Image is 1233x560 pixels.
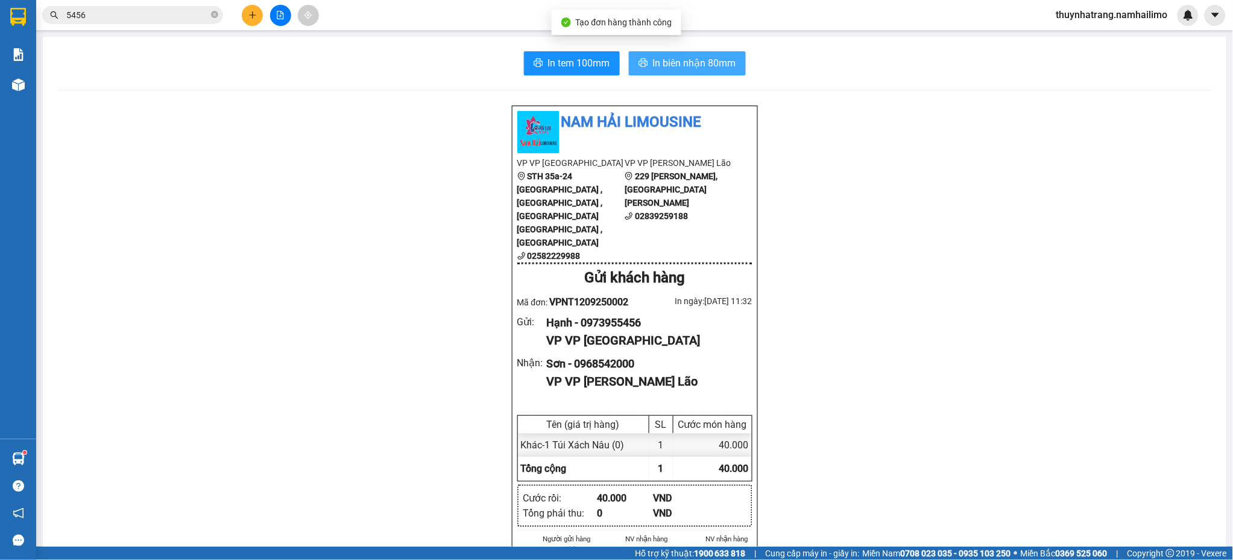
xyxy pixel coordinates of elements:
span: In biên nhận 80mm [653,56,736,71]
b: STH 35a-24 [GEOGRAPHIC_DATA] , [GEOGRAPHIC_DATA] , [GEOGRAPHIC_DATA] [GEOGRAPHIC_DATA] , [GEOGRAP... [517,171,603,247]
button: plus [242,5,263,26]
div: Cước món hàng [676,419,749,430]
div: VND [653,491,709,506]
span: check-circle [561,17,571,27]
span: aim [304,11,312,19]
div: Gửi : [517,314,547,329]
div: Hạnh - 0973955456 [546,314,742,331]
strong: 0708 023 035 - 0935 103 250 [901,549,1011,558]
span: close-circle [211,11,218,18]
img: icon-new-feature [1183,10,1194,21]
li: NV nhận hàng [621,533,672,544]
span: file-add [276,11,285,19]
li: Nam Hải Limousine [517,111,752,134]
span: printer [534,58,543,69]
li: NV nhận hàng [701,533,752,544]
div: Tổng phải thu : [523,506,598,521]
img: solution-icon [12,48,25,61]
span: Tổng cộng [521,463,567,474]
div: Nhận : [517,355,547,371]
span: search [50,11,58,19]
div: 40.000 [598,491,654,506]
span: copyright [1166,549,1175,558]
sup: 1 [23,451,27,454]
div: Tên (giá trị hàng) [521,419,646,430]
div: Cước rồi : [523,491,598,506]
span: ⚪️ [1014,551,1018,556]
b: 02839259188 [635,211,688,221]
strong: 0369 525 060 [1056,549,1108,558]
span: Tạo đơn hàng thành công [576,17,672,27]
span: thuynhatrang.namhailimo [1047,7,1178,22]
div: 1 [649,433,673,457]
span: VPNT1209250002 [549,296,628,308]
img: logo-vxr [10,8,26,26]
div: In ngày: [DATE] 11:32 [635,294,752,308]
div: VP VP [GEOGRAPHIC_DATA] [546,331,742,350]
button: aim [298,5,319,26]
div: VP VP [PERSON_NAME] Lão [546,372,742,391]
span: 1 [658,463,664,474]
span: Miền Nam [863,547,1011,560]
div: Sơn - 0968542000 [546,355,742,372]
span: plus [248,11,257,19]
span: phone [625,212,633,220]
span: phone [517,252,526,260]
img: warehouse-icon [12,78,25,91]
button: printerIn tem 100mm [524,51,620,75]
button: printerIn biên nhận 80mm [629,51,746,75]
div: 40.000 [673,433,752,457]
li: VP VP [GEOGRAPHIC_DATA] [517,156,625,170]
span: | [755,547,757,560]
span: environment [625,172,633,180]
span: caret-down [1210,10,1221,21]
span: notification [13,507,24,519]
strong: 1900 633 818 [694,549,746,558]
span: | [1117,547,1118,560]
span: printer [639,58,648,69]
img: warehouse-icon [12,453,25,465]
span: In tem 100mm [548,56,610,71]
span: Miền Bắc [1021,547,1108,560]
span: 40.000 [719,463,749,474]
div: VND [653,506,709,521]
b: 229 [PERSON_NAME], [GEOGRAPHIC_DATA][PERSON_NAME] [625,171,717,208]
div: Mã đơn: [517,294,635,310]
span: message [13,535,24,546]
div: 0 [598,506,654,521]
div: Gửi khách hàng [517,267,752,290]
li: Người gửi hàng xác nhận [541,533,593,555]
span: question-circle [13,480,24,492]
button: file-add [270,5,291,26]
span: close-circle [211,10,218,21]
li: VP VP [PERSON_NAME] Lão [625,156,733,170]
b: 02582229988 [528,251,581,261]
span: Khác - 1 Túi Xách Nâu (0) [521,439,625,451]
span: Cung cấp máy in - giấy in: [766,547,860,560]
span: environment [517,172,526,180]
span: Hỗ trợ kỹ thuật: [635,547,746,560]
img: logo.jpg [517,111,560,153]
input: Tìm tên, số ĐT hoặc mã đơn [66,8,209,22]
div: SL [652,419,670,430]
button: caret-down [1205,5,1226,26]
